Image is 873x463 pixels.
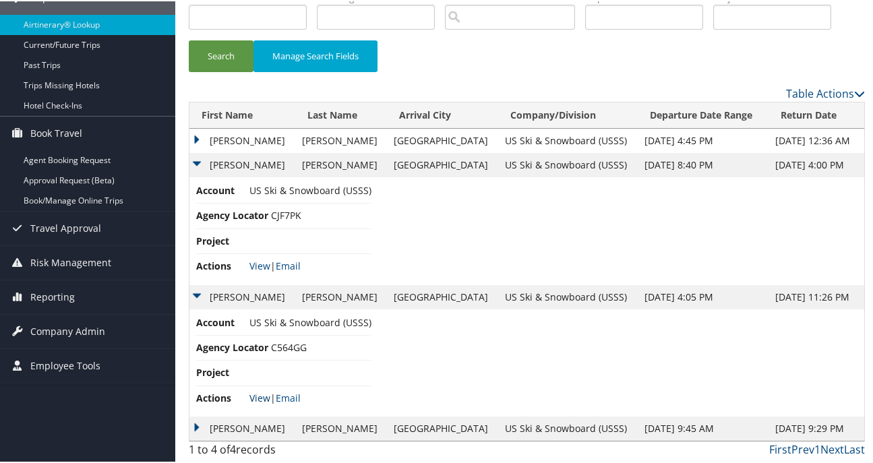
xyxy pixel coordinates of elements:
[30,210,101,244] span: Travel Approval
[30,313,105,347] span: Company Admin
[189,440,342,463] div: 1 to 4 of records
[820,441,844,456] a: Next
[196,314,247,329] span: Account
[249,390,301,403] span: |
[295,415,387,439] td: [PERSON_NAME]
[189,101,295,127] th: First Name: activate to sort column ascending
[271,340,307,352] span: C564GG
[498,415,638,439] td: US Ski & Snowboard (USSS)
[498,101,638,127] th: Company/Division
[30,245,111,278] span: Risk Management
[769,152,864,176] td: [DATE] 4:00 PM
[249,258,270,271] a: View
[498,152,638,176] td: US Ski & Snowboard (USSS)
[786,85,865,100] a: Table Actions
[638,101,769,127] th: Departure Date Range: activate to sort column ascending
[196,390,247,404] span: Actions
[769,127,864,152] td: [DATE] 12:36 AM
[249,390,270,403] a: View
[295,101,387,127] th: Last Name: activate to sort column ascending
[189,39,253,71] button: Search
[387,101,498,127] th: Arrival City: activate to sort column ascending
[769,284,864,308] td: [DATE] 11:26 PM
[387,415,498,439] td: [GEOGRAPHIC_DATA]
[769,441,791,456] a: First
[638,284,769,308] td: [DATE] 4:05 PM
[769,101,864,127] th: Return Date: activate to sort column ascending
[189,152,295,176] td: [PERSON_NAME]
[30,279,75,313] span: Reporting
[189,127,295,152] td: [PERSON_NAME]
[295,127,387,152] td: [PERSON_NAME]
[498,127,638,152] td: US Ski & Snowboard (USSS)
[814,441,820,456] a: 1
[249,258,301,271] span: |
[276,258,301,271] a: Email
[638,152,769,176] td: [DATE] 8:40 PM
[196,257,247,272] span: Actions
[498,284,638,308] td: US Ski & Snowboard (USSS)
[189,284,295,308] td: [PERSON_NAME]
[196,182,247,197] span: Account
[196,364,247,379] span: Project
[638,415,769,439] td: [DATE] 9:45 AM
[791,441,814,456] a: Prev
[271,208,301,220] span: CJF7PK
[249,315,371,328] span: US Ski & Snowboard (USSS)
[189,415,295,439] td: [PERSON_NAME]
[30,348,100,381] span: Employee Tools
[276,390,301,403] a: Email
[253,39,378,71] button: Manage Search Fields
[295,284,387,308] td: [PERSON_NAME]
[30,115,82,149] span: Book Travel
[638,127,769,152] td: [DATE] 4:45 PM
[196,339,268,354] span: Agency Locator
[769,415,864,439] td: [DATE] 9:29 PM
[196,207,268,222] span: Agency Locator
[387,127,498,152] td: [GEOGRAPHIC_DATA]
[387,152,498,176] td: [GEOGRAPHIC_DATA]
[249,183,371,195] span: US Ski & Snowboard (USSS)
[387,284,498,308] td: [GEOGRAPHIC_DATA]
[844,441,865,456] a: Last
[230,441,236,456] span: 4
[295,152,387,176] td: [PERSON_NAME]
[196,233,247,247] span: Project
